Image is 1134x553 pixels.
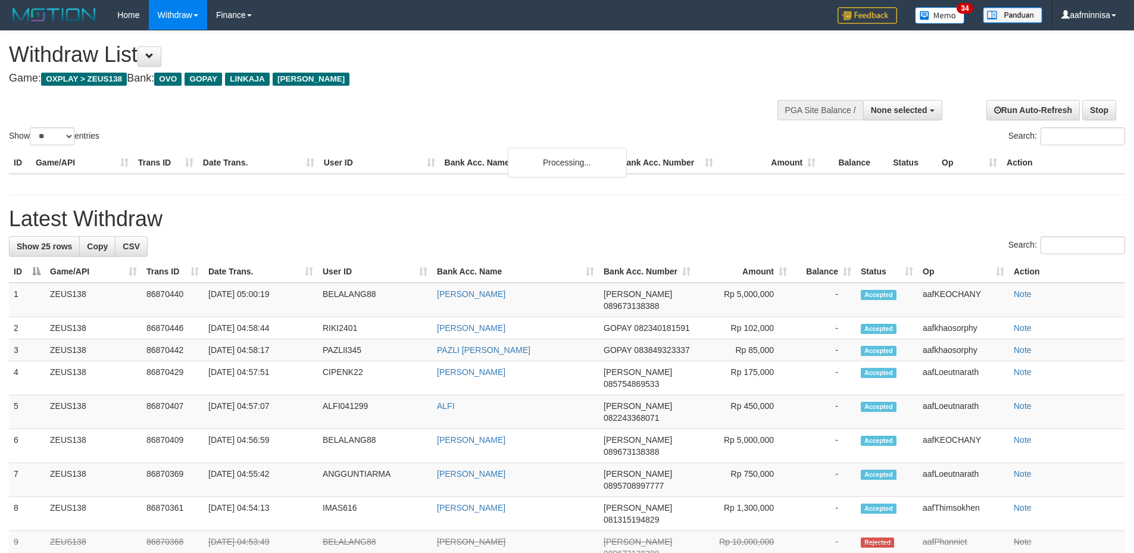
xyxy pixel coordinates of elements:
span: Accepted [861,290,896,300]
input: Search: [1041,127,1125,145]
td: [DATE] 04:57:51 [204,361,318,395]
td: 5 [9,395,45,429]
span: Accepted [861,402,896,412]
th: Amount: activate to sort column ascending [695,261,792,283]
td: - [792,429,856,463]
a: [PERSON_NAME] [437,537,505,546]
span: Copy [87,242,108,251]
span: Copy 089673138388 to clipboard [604,301,659,311]
a: [PERSON_NAME] [437,289,505,299]
td: [DATE] 04:54:13 [204,497,318,531]
span: 34 [957,3,973,14]
td: aafLoeutnarath [918,463,1009,497]
a: Note [1014,503,1032,513]
td: 86870361 [142,497,204,531]
td: ZEUS138 [45,463,142,497]
th: Balance: activate to sort column ascending [792,261,856,283]
a: Note [1014,537,1032,546]
td: Rp 450,000 [695,395,792,429]
span: Accepted [861,504,896,514]
td: - [792,317,856,339]
td: ZEUS138 [45,395,142,429]
th: User ID [319,152,440,174]
a: ALFI [437,401,455,411]
td: aafThimsokhen [918,497,1009,531]
th: Amount [718,152,820,174]
th: Op [937,152,1002,174]
td: 86870369 [142,463,204,497]
td: Rp 85,000 [695,339,792,361]
td: - [792,339,856,361]
img: panduan.png [983,7,1042,23]
h1: Latest Withdraw [9,207,1125,231]
a: Copy [79,236,115,257]
span: Copy 082340181591 to clipboard [634,323,689,333]
td: [DATE] 04:58:17 [204,339,318,361]
a: Note [1014,469,1032,479]
div: Processing... [508,148,627,177]
img: Feedback.jpg [838,7,897,24]
label: Search: [1008,127,1125,145]
span: Copy 089673138388 to clipboard [604,447,659,457]
td: [DATE] 04:58:44 [204,317,318,339]
td: 1 [9,283,45,317]
td: - [792,361,856,395]
span: [PERSON_NAME] [604,435,672,445]
span: OVO [154,73,182,86]
th: Action [1002,152,1125,174]
span: Accepted [861,324,896,334]
td: 8 [9,497,45,531]
th: Bank Acc. Name [440,152,616,174]
td: Rp 1,300,000 [695,497,792,531]
img: MOTION_logo.png [9,6,99,24]
label: Show entries [9,127,99,145]
td: ZEUS138 [45,429,142,463]
td: aafKEOCHANY [918,283,1009,317]
span: Copy 082243368071 to clipboard [604,413,659,423]
span: [PERSON_NAME] [604,469,672,479]
th: Action [1009,261,1125,283]
td: ALFI041299 [318,395,432,429]
td: ZEUS138 [45,497,142,531]
span: [PERSON_NAME] [604,503,672,513]
span: Copy 0895708997777 to clipboard [604,481,664,490]
td: 2 [9,317,45,339]
td: RIKI2401 [318,317,432,339]
td: [DATE] 04:56:59 [204,429,318,463]
select: Showentries [30,127,74,145]
th: Status [888,152,937,174]
td: aafKEOCHANY [918,429,1009,463]
td: - [792,497,856,531]
td: ANGGUNTIARMA [318,463,432,497]
th: Bank Acc. Number: activate to sort column ascending [599,261,695,283]
a: [PERSON_NAME] [437,367,505,377]
td: BELALANG88 [318,283,432,317]
span: Copy 083849323337 to clipboard [634,345,689,355]
th: Date Trans. [198,152,319,174]
span: CSV [123,242,140,251]
span: Accepted [861,346,896,356]
td: 86870407 [142,395,204,429]
th: Date Trans.: activate to sort column ascending [204,261,318,283]
td: 7 [9,463,45,497]
td: - [792,395,856,429]
a: [PERSON_NAME] [437,435,505,445]
span: Accepted [861,368,896,378]
td: BELALANG88 [318,429,432,463]
td: aafkhaosorphy [918,339,1009,361]
td: ZEUS138 [45,339,142,361]
th: Trans ID [133,152,198,174]
h1: Withdraw List [9,43,744,67]
span: None selected [871,105,927,115]
a: Note [1014,367,1032,377]
td: 4 [9,361,45,395]
td: 86870409 [142,429,204,463]
a: Note [1014,289,1032,299]
td: ZEUS138 [45,283,142,317]
td: [DATE] 04:57:07 [204,395,318,429]
td: aafLoeutnarath [918,395,1009,429]
img: Button%20Memo.svg [915,7,965,24]
span: GOPAY [604,345,632,355]
th: Bank Acc. Name: activate to sort column ascending [432,261,599,283]
input: Search: [1041,236,1125,254]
